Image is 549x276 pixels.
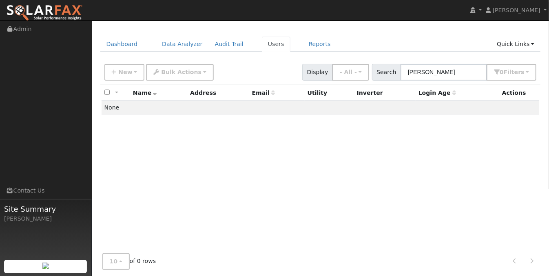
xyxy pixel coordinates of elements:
div: Actions [502,89,536,97]
button: New [104,64,145,81]
span: Filter [504,69,525,75]
img: SolarFax [6,4,83,22]
button: 0Filters [487,64,536,81]
span: New [118,69,132,75]
button: - All - [332,64,369,81]
input: Search [401,64,487,81]
div: Address [190,89,246,97]
a: Audit Trail [209,37,250,52]
span: Days since last login [418,90,456,96]
span: Display [302,64,333,81]
span: s [521,69,524,75]
span: Site Summary [4,204,87,215]
a: Users [133,12,155,22]
span: Name [133,90,157,96]
div: Utility [308,89,351,97]
td: None [102,101,540,115]
span: 10 [110,258,118,265]
span: of 0 rows [102,253,156,270]
span: Search [372,64,401,81]
div: Inverter [357,89,413,97]
a: Quick Links [491,37,540,52]
a: Users [262,37,290,52]
div: [PERSON_NAME] [4,215,87,223]
span: Bulk Actions [161,69,201,75]
button: Bulk Actions [146,64,213,81]
a: Reports [303,37,337,52]
span: Email [252,90,275,96]
a: Dashboard [100,37,144,52]
img: retrieve [42,263,49,269]
span: [PERSON_NAME] [493,7,540,13]
button: 10 [102,253,130,270]
a: Data Analyzer [156,37,209,52]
